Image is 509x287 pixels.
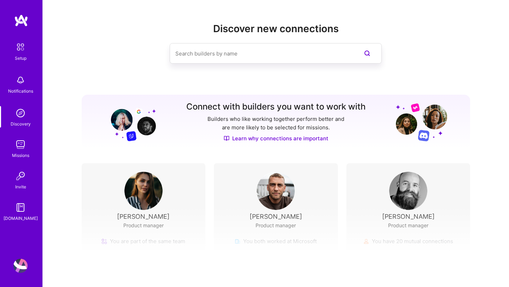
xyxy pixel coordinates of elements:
[4,215,38,222] div: [DOMAIN_NAME]
[206,115,346,132] p: Builders who like working together perform better and are more likely to be selected for missions.
[82,23,470,35] h2: Discover new connections
[389,172,427,210] img: User Avatar
[15,54,27,62] div: Setup
[12,152,29,159] div: Missions
[13,40,28,54] img: setup
[363,49,371,58] i: icon SearchPurple
[186,102,365,112] h3: Connect with builders you want to work with
[13,169,28,183] img: Invite
[15,183,26,191] div: Invite
[14,14,28,27] img: logo
[257,172,295,210] img: User Avatar
[12,259,29,273] a: User Avatar
[13,200,28,215] img: guide book
[11,120,31,128] div: Discovery
[224,135,229,141] img: Discover
[124,172,163,210] img: User Avatar
[13,73,28,87] img: bell
[13,106,28,120] img: discovery
[8,87,33,95] div: Notifications
[224,135,328,142] a: Learn why connections are important
[13,259,28,273] img: User Avatar
[105,102,156,141] img: Grow your network
[13,137,28,152] img: teamwork
[175,45,348,63] input: Search builders by name
[396,103,447,141] img: Grow your network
